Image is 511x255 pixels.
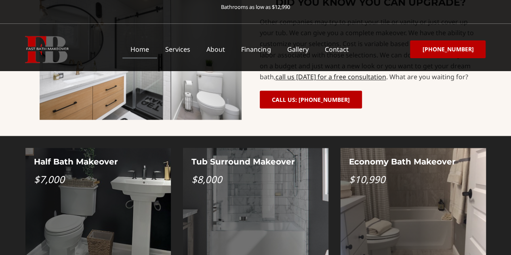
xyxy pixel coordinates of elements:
h4: Tub Surround Makeover [191,156,320,166]
a: call us [DATE] for a free consultation [275,72,386,81]
p: $10,990 [349,174,477,184]
img: Fast Bath Makeover icon [25,36,69,63]
a: CALL US: [PHONE_NUMBER] [260,91,362,108]
span: [PHONE_NUMBER] [422,46,473,52]
p: $8,000 [191,174,320,184]
a: Gallery [279,40,316,59]
p: $7,000 [34,174,162,184]
a: Home [122,40,157,59]
span: CALL US: [PHONE_NUMBER] [272,97,350,102]
a: Contact [316,40,356,59]
h4: Half Bath Makeover [34,156,162,166]
a: About [198,40,233,59]
a: [PHONE_NUMBER] [410,40,486,58]
a: Services [157,40,198,59]
h4: Economy Bath Makeover [349,156,477,166]
a: Financing [233,40,279,59]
